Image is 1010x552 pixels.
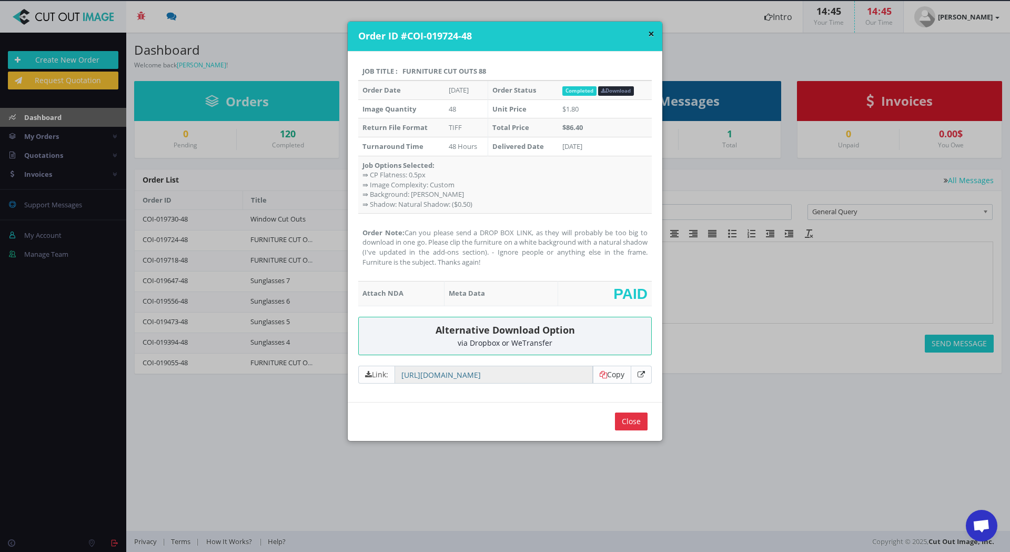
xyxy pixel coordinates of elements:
[358,214,652,281] td: Can you please send a DROP BOX LINK, as they will probably be too big to download in one go. Plea...
[600,369,624,379] a: Copy
[362,160,435,170] strong: Job Options Selected:
[558,137,652,156] td: [DATE]
[449,288,485,298] strong: Meta Data
[492,123,529,132] strong: Total Price
[445,81,488,99] td: [DATE]
[558,99,652,118] td: $1.80
[358,29,654,43] h4: Order ID #COI-019724-48
[492,85,536,95] strong: Order Status
[362,228,405,237] strong: Order Note:
[362,123,428,132] strong: Return File Format
[492,142,544,151] strong: Delivered Date
[436,324,575,336] span: Alternative Download Option
[362,104,416,114] strong: Image Quantity
[648,28,654,39] button: ×
[362,142,423,151] strong: Turnaround Time
[358,366,395,384] span: Link:
[445,137,488,156] td: 48 Hours
[613,286,648,302] span: PAID
[362,85,401,95] strong: Order Date
[966,510,997,541] div: Open chat
[362,288,403,298] strong: Attach NDA
[358,62,652,81] th: Job Title : FURNITURE CUT OUTS 88
[598,86,634,96] a: Download
[445,118,488,137] td: TIFF
[615,413,648,430] input: Close
[492,104,527,114] strong: Unit Price
[358,156,652,214] td: ⇛ CP Flatness: 0.5px ⇛ Image Complexity: Custom ⇛ Background: [PERSON_NAME] ⇛ Shadow: Natural Sha...
[449,104,456,114] span: 48
[562,123,583,132] strong: $86.40
[562,86,597,96] span: Completed
[367,339,643,347] div: via Dropbox or WeTransfer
